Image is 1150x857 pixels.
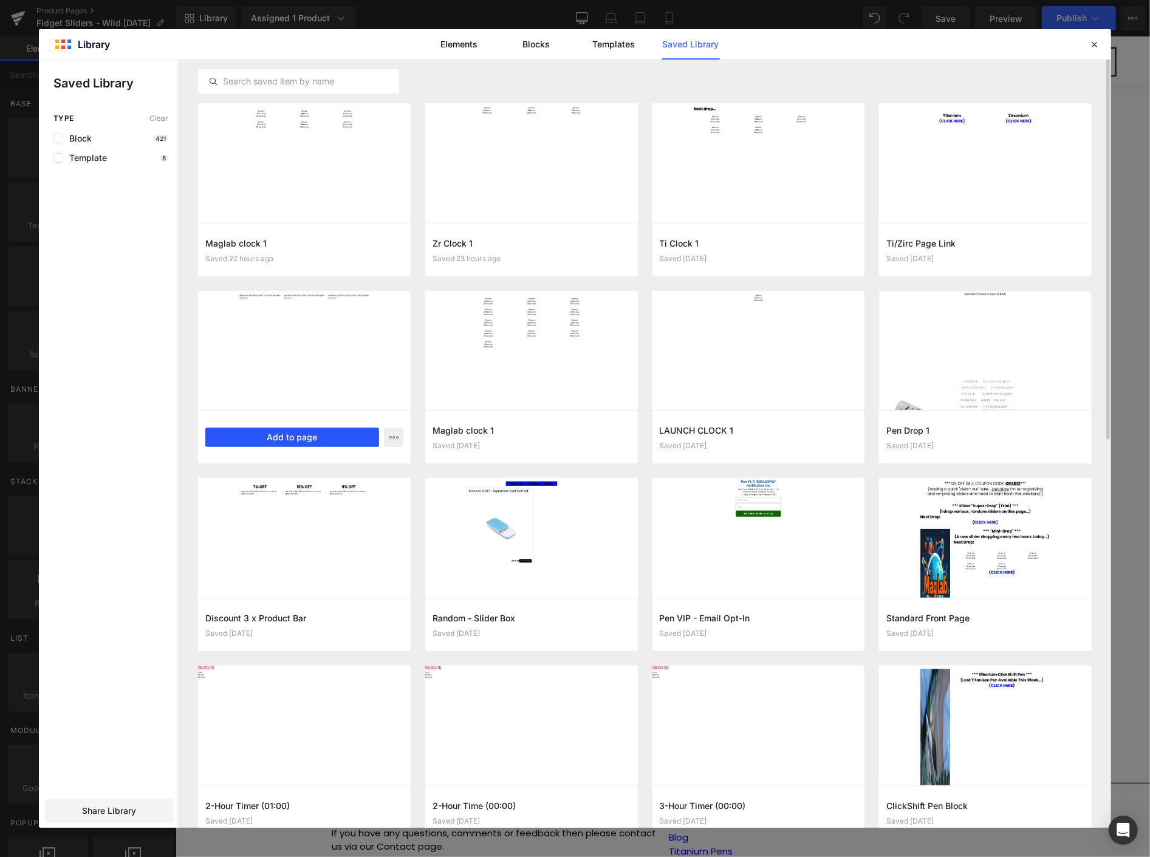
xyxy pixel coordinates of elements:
h3: Random - Slider Box [433,612,631,624]
h3: 3-Hour Timer (00:00) [660,799,858,812]
a: SIGN IN [832,18,877,33]
div: Saved 23 hours ago [433,254,631,263]
a: Magnus Store [156,767,264,781]
div: A mixture of Titanium, Zirconium and even a couple of Resin. [156,256,820,279]
h3: Pen VIP - Email Opt-In [660,612,858,624]
div: Saved [DATE] [660,442,858,450]
div: Saved 22 hours ago [205,254,403,263]
a: Products [493,781,534,794]
div: Saved [DATE] [886,629,1084,638]
h3: Ti Clock 1 [660,237,858,250]
span: Share Library [82,805,136,817]
h5: Main menu [493,765,818,776]
div: Saved [DATE] [205,817,403,825]
div: Saved [DATE] [660,629,858,638]
span: $0.00 [902,18,937,32]
p: 421 [153,135,168,142]
a: Elements [431,29,488,60]
p: 8 [160,154,168,162]
h3: Discount 3 x Product Bar [205,612,403,624]
p: Saved Library [53,74,178,92]
h3: Maglab clock 1 [205,237,403,250]
h3: Zr Clock 1 [433,237,631,250]
button: Add to page [205,428,379,447]
a: Titanium Pens [493,808,557,821]
a: Blocks [508,29,566,60]
h3: Maglab clock 1 [433,424,631,437]
span: Type [53,114,74,123]
span: Clear [149,114,168,123]
div: Open Intercom Messenger [1109,816,1138,845]
div: Saved [DATE] [886,442,1084,450]
span: Template [63,153,107,163]
div: Saved [DATE] [886,817,1084,825]
img: Magnus Store [33,13,169,38]
h3: LAUNCH CLOCK 1 [660,424,858,437]
strong: (In Stock ...unless the button says "Sold Out") [351,186,623,202]
div: Saved [DATE] [660,817,858,825]
div: Saved [DATE] [660,254,858,263]
span: Block [63,134,92,143]
a: Add Single Section [492,390,601,414]
div: Saved [DATE] [433,817,631,825]
a: Explore Blocks [373,390,482,414]
a: Templates [585,29,643,60]
a: Blog [493,794,513,807]
span: SIGN IN [832,18,877,32]
strong: [DATE] sliders... [156,228,273,248]
h3: Standard Front Page [886,612,1084,624]
div: Saved [DATE] [433,442,631,450]
h3: 2-Hour Timer (01:00) [205,799,403,812]
a: Saved Library [662,29,720,60]
p: If you have any questions, comments or feedback then please contact us via our Contact page. [156,790,481,818]
a: $0.00 [880,11,941,41]
h3: 2-Hour Time (00:00) [433,799,631,812]
b: New and Custom Fidget Sliders [273,146,702,183]
p: or Drag & Drop elements from left sidebar [142,424,832,432]
h3: Ti/Zirc Page Link [886,237,1084,250]
input: Search saved item by name [199,74,399,89]
div: Saved [DATE] [205,629,403,638]
h3: Pen Drop 1 [886,424,1084,437]
div: Saved [DATE] [886,254,1084,263]
h3: ClickShift Pen Block [886,799,1084,812]
div: Saved [DATE] [433,629,631,638]
b: "Wild [DATE]" [338,74,637,145]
